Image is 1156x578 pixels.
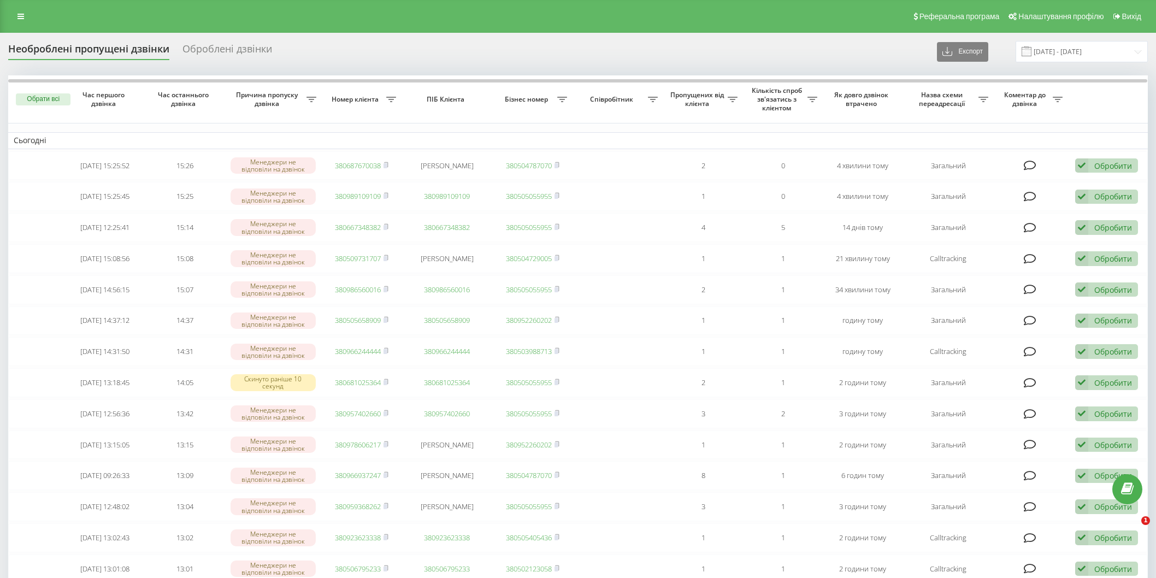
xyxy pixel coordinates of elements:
[335,346,381,356] a: 380966244444
[411,95,483,104] span: ПІБ Клієнта
[231,405,316,422] div: Менеджери не відповіли на дзвінок
[663,461,743,490] td: 8
[506,346,552,356] a: 380503988713
[1094,409,1132,419] div: Обробити
[1094,378,1132,388] div: Обробити
[498,95,557,104] span: Бізнес номер
[65,244,145,273] td: [DATE] 15:08:56
[231,188,316,205] div: Менеджери не відповіли на дзвінок
[65,430,145,459] td: [DATE] 13:15:05
[743,368,823,397] td: 1
[903,430,994,459] td: Загальний
[335,409,381,418] a: 380957402660
[903,399,994,428] td: Загальний
[65,492,145,521] td: [DATE] 12:48:02
[1094,285,1132,295] div: Обробити
[823,275,903,304] td: 34 хвилини тому
[231,468,316,484] div: Менеджери не відповіли на дзвінок
[231,281,316,298] div: Менеджери не відповіли на дзвінок
[743,523,823,552] td: 1
[663,368,743,397] td: 2
[65,275,145,304] td: [DATE] 14:56:15
[903,182,994,211] td: Загальний
[903,151,994,180] td: Загальний
[506,191,552,201] a: 380505055955
[743,399,823,428] td: 2
[506,253,552,263] a: 380504729005
[1094,440,1132,450] div: Обробити
[743,275,823,304] td: 1
[65,151,145,180] td: [DATE] 15:25:52
[424,409,470,418] a: 380957402660
[1094,470,1132,481] div: Обробити
[743,182,823,211] td: 0
[231,250,316,267] div: Менеджери не відповіли на дзвінок
[231,344,316,360] div: Менеджери не відповіли на дзвінок
[823,182,903,211] td: 4 хвилини тому
[663,399,743,428] td: 3
[74,91,136,108] span: Час першого дзвінка
[506,315,552,325] a: 380952260202
[903,492,994,521] td: Загальний
[506,564,552,574] a: 380502123058
[823,523,903,552] td: 2 години тому
[903,244,994,273] td: Calltracking
[145,337,225,366] td: 14:31
[1119,516,1145,542] iframe: Intercom live chat
[65,368,145,397] td: [DATE] 13:18:45
[743,492,823,521] td: 1
[231,219,316,235] div: Менеджери не відповіли на дзвінок
[145,213,225,242] td: 15:14
[8,132,1148,149] td: Сьогодні
[145,244,225,273] td: 15:08
[999,91,1053,108] span: Коментар до дзвінка
[154,91,216,108] span: Час останнього дзвінка
[402,492,493,521] td: [PERSON_NAME]
[506,440,552,450] a: 380952260202
[335,285,381,294] a: 380986560016
[424,315,470,325] a: 380505658909
[743,151,823,180] td: 0
[145,306,225,335] td: 14:37
[145,182,225,211] td: 15:25
[1094,502,1132,512] div: Обробити
[424,564,470,574] a: 380506795233
[402,430,493,459] td: [PERSON_NAME]
[335,564,381,574] a: 380506795233
[231,561,316,577] div: Менеджери не відповіли на дзвінок
[743,306,823,335] td: 1
[663,151,743,180] td: 2
[908,91,978,108] span: Назва схеми переадресації
[823,151,903,180] td: 4 хвилини тому
[663,337,743,366] td: 1
[402,151,493,180] td: [PERSON_NAME]
[145,492,225,521] td: 13:04
[663,306,743,335] td: 1
[743,430,823,459] td: 1
[903,275,994,304] td: Загальний
[903,337,994,366] td: Calltracking
[506,222,552,232] a: 380505055955
[231,437,316,453] div: Менеджери не відповіли на дзвінок
[903,523,994,552] td: Calltracking
[145,430,225,459] td: 13:15
[743,213,823,242] td: 5
[335,315,381,325] a: 380505658909
[231,157,316,174] div: Менеджери не відповіли на дзвінок
[823,306,903,335] td: годину тому
[903,368,994,397] td: Загальний
[1094,253,1132,264] div: Обробити
[335,502,381,511] a: 380959368262
[506,161,552,170] a: 380504787070
[65,523,145,552] td: [DATE] 13:02:43
[823,368,903,397] td: 2 години тому
[424,191,470,201] a: 380989109109
[145,151,225,180] td: 15:26
[327,95,386,104] span: Номер клієнта
[424,285,470,294] a: 380986560016
[506,409,552,418] a: 380505055955
[424,222,470,232] a: 380667348382
[903,306,994,335] td: Загальний
[335,161,381,170] a: 380687670038
[182,43,272,60] div: Оброблені дзвінки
